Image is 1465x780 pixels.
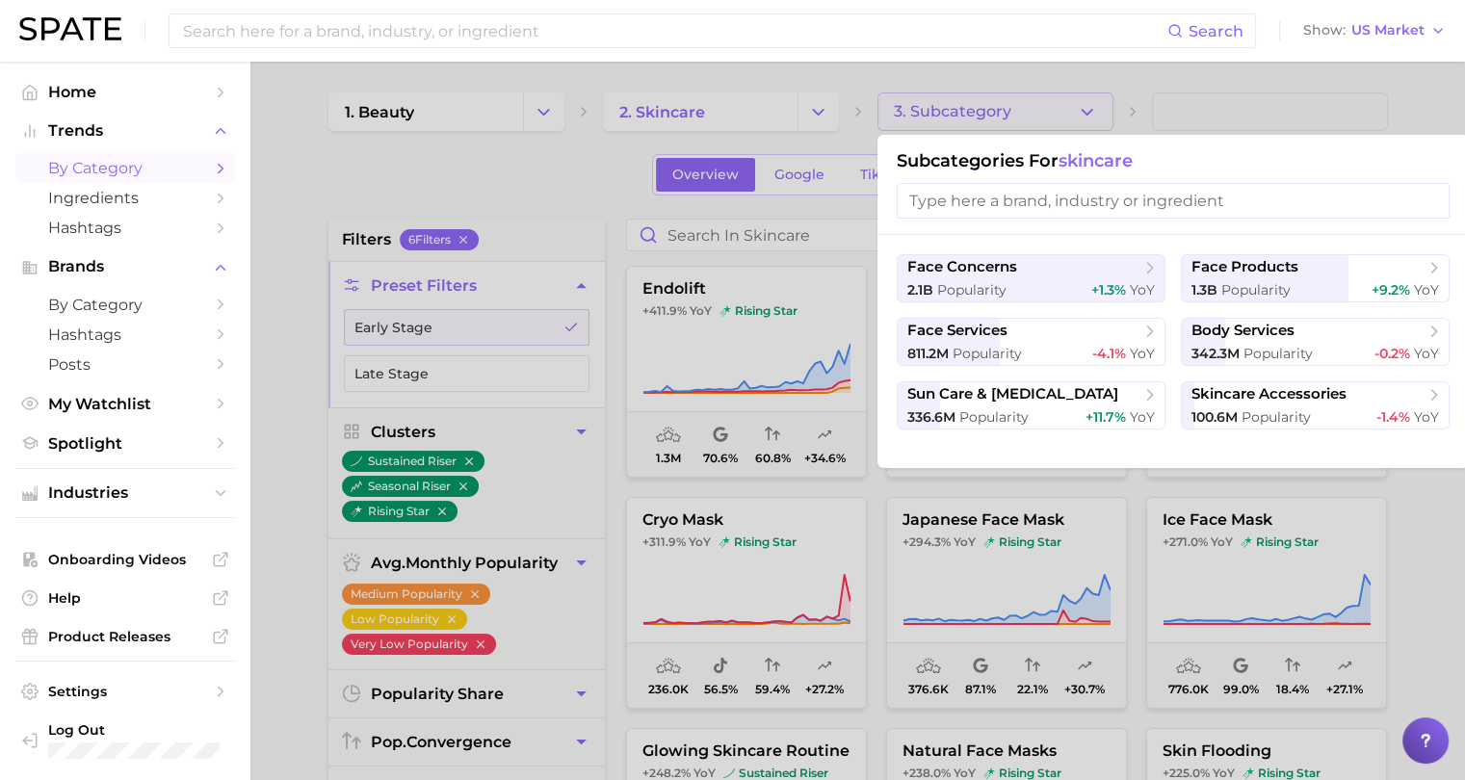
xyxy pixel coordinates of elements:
a: Hashtags [15,213,235,243]
span: face products [1191,258,1298,276]
span: Industries [48,484,202,502]
button: skincare accessories100.6m Popularity-1.4% YoY [1181,381,1450,429]
button: face concerns2.1b Popularity+1.3% YoY [897,254,1165,302]
span: Posts [48,355,202,374]
a: by Category [15,153,235,183]
span: skincare accessories [1191,385,1347,403]
span: -1.4% [1376,408,1410,426]
button: Trends [15,117,235,145]
span: Product Releases [48,628,202,645]
span: 336.6m [907,408,955,426]
span: Popularity [1242,408,1311,426]
span: Search [1189,22,1243,40]
span: Spotlight [48,434,202,453]
input: Search here for a brand, industry, or ingredient [181,14,1167,47]
span: YoY [1414,345,1439,362]
span: -0.2% [1374,345,1410,362]
span: YoY [1414,281,1439,299]
span: Help [48,589,202,607]
span: Brands [48,258,202,275]
span: +1.3% [1091,281,1126,299]
span: by Category [48,296,202,314]
span: 811.2m [907,345,949,362]
a: Help [15,584,235,612]
img: SPATE [19,17,121,40]
a: Hashtags [15,320,235,350]
span: Home [48,83,202,101]
button: face products1.3b Popularity+9.2% YoY [1181,254,1450,302]
span: My Watchlist [48,395,202,413]
span: 100.6m [1191,408,1238,426]
span: face services [907,322,1007,340]
button: Industries [15,479,235,507]
span: -4.1% [1092,345,1126,362]
span: Settings [48,683,202,700]
span: 2.1b [907,281,933,299]
button: body services342.3m Popularity-0.2% YoY [1181,318,1450,366]
span: +11.7% [1086,408,1126,426]
span: Ingredients [48,189,202,207]
button: Brands [15,252,235,281]
span: YoY [1130,345,1155,362]
span: US Market [1351,25,1425,36]
span: Hashtags [48,219,202,237]
span: Onboarding Videos [48,551,202,568]
span: Popularity [1243,345,1313,362]
span: sun care & [MEDICAL_DATA] [907,385,1118,403]
a: Home [15,77,235,107]
span: skincare [1059,150,1133,171]
span: 342.3m [1191,345,1240,362]
a: Settings [15,677,235,706]
span: body services [1191,322,1295,340]
button: sun care & [MEDICAL_DATA]336.6m Popularity+11.7% YoY [897,381,1165,429]
a: Onboarding Videos [15,545,235,574]
span: Popularity [959,408,1029,426]
span: YoY [1130,281,1155,299]
h1: Subcategories for [897,150,1450,171]
button: face services811.2m Popularity-4.1% YoY [897,318,1165,366]
span: Hashtags [48,325,202,344]
a: Product Releases [15,622,235,651]
span: YoY [1414,408,1439,426]
input: Type here a brand, industry or ingredient [897,183,1450,219]
span: by Category [48,159,202,177]
span: YoY [1130,408,1155,426]
span: face concerns [907,258,1017,276]
span: 1.3b [1191,281,1217,299]
span: Popularity [937,281,1007,299]
a: Spotlight [15,429,235,458]
button: ShowUS Market [1298,18,1451,43]
span: Show [1303,25,1346,36]
a: Ingredients [15,183,235,213]
span: +9.2% [1372,281,1410,299]
span: Popularity [953,345,1022,362]
a: Posts [15,350,235,379]
a: My Watchlist [15,389,235,419]
span: Popularity [1221,281,1291,299]
a: by Category [15,290,235,320]
span: Log Out [48,721,226,739]
a: Log out. Currently logged in with e-mail jdurbin@soldejaneiro.com. [15,715,235,765]
span: Trends [48,122,202,140]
